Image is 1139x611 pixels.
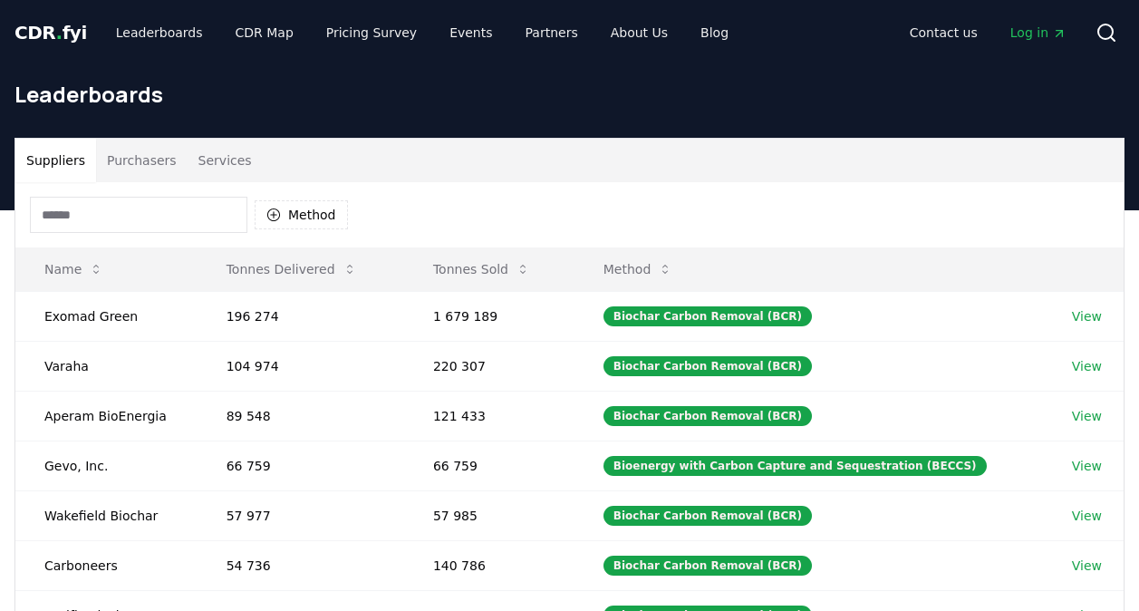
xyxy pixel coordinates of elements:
a: About Us [596,16,682,49]
a: CDR Map [221,16,308,49]
td: 121 433 [404,391,574,441]
div: Biochar Carbon Removal (BCR) [603,356,812,376]
a: Events [435,16,507,49]
td: Varaha [15,341,198,391]
a: Contact us [895,16,992,49]
button: Method [589,251,688,287]
td: 54 736 [198,540,404,590]
button: Tonnes Sold [419,251,545,287]
td: 220 307 [404,341,574,391]
nav: Main [101,16,743,49]
td: 57 985 [404,490,574,540]
span: . [56,22,63,44]
td: Aperam BioEnergia [15,391,198,441]
td: 57 977 [198,490,404,540]
button: Method [255,200,348,229]
button: Tonnes Delivered [212,251,372,287]
a: Leaderboards [101,16,217,49]
a: View [1072,557,1102,575]
a: View [1072,407,1102,425]
div: Biochar Carbon Removal (BCR) [603,406,812,426]
td: Wakefield Biochar [15,490,198,540]
a: CDR.fyi [14,20,87,45]
button: Services [188,139,263,182]
td: 104 974 [198,341,404,391]
td: 66 759 [198,441,404,490]
button: Purchasers [96,139,188,182]
td: 1 679 189 [404,291,574,341]
a: Partners [511,16,593,49]
a: Pricing Survey [312,16,431,49]
td: 89 548 [198,391,404,441]
a: View [1072,457,1102,475]
a: Blog [686,16,743,49]
span: CDR fyi [14,22,87,44]
td: 196 274 [198,291,404,341]
div: Biochar Carbon Removal (BCR) [603,306,812,326]
td: Carboneers [15,540,198,590]
td: Gevo, Inc. [15,441,198,490]
td: 140 786 [404,540,574,590]
a: View [1072,357,1102,375]
div: Biochar Carbon Removal (BCR) [603,556,812,576]
td: 66 759 [404,441,574,490]
span: Log in [1010,24,1067,42]
a: Log in [996,16,1081,49]
div: Bioenergy with Carbon Capture and Sequestration (BECCS) [603,456,987,476]
button: Name [30,251,118,287]
div: Biochar Carbon Removal (BCR) [603,506,812,526]
a: View [1072,507,1102,525]
h1: Leaderboards [14,80,1125,109]
a: View [1072,307,1102,325]
nav: Main [895,16,1081,49]
button: Suppliers [15,139,96,182]
td: Exomad Green [15,291,198,341]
